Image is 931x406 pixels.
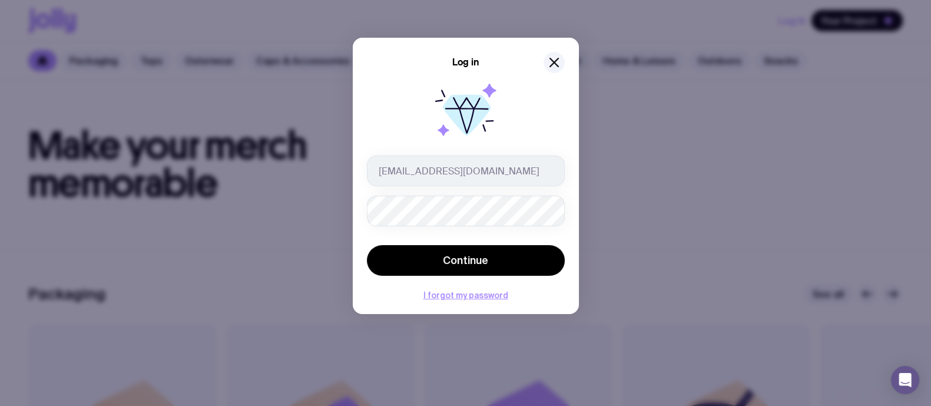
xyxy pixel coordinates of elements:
button: I forgot my password [423,291,508,300]
h5: Log in [452,57,479,68]
input: you@email.com [367,156,565,186]
div: Open Intercom Messenger [891,366,919,394]
span: Continue [443,253,488,268]
button: Continue [367,245,565,276]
